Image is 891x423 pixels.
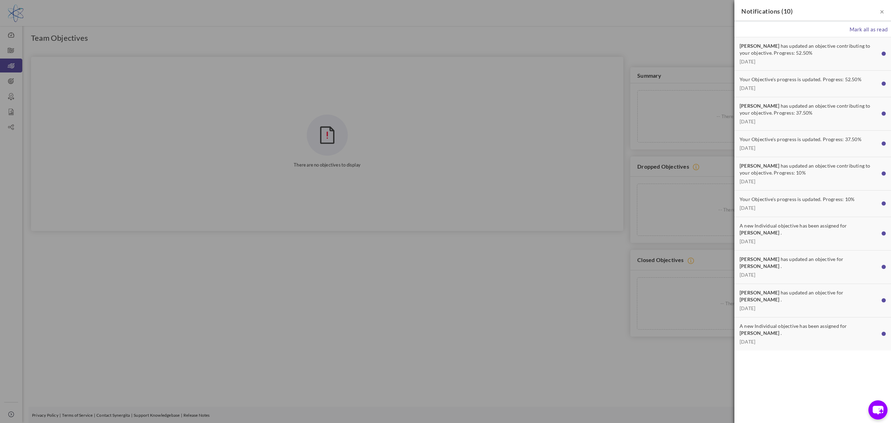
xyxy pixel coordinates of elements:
button: Close [880,8,884,15]
b: [PERSON_NAME] [740,330,780,337]
p: has updated an objective contributing to your objective. Progress: 10% [740,162,878,176]
b: [PERSON_NAME] [740,289,780,296]
span: [DATE] [740,118,878,125]
p: has updated an objective contributing to your objective. Progress: 52.50% [740,43,878,56]
p: has updated an objective for . [740,256,878,270]
span: × [880,7,884,16]
b: [PERSON_NAME] [740,229,780,236]
span: [DATE] [740,305,878,312]
p: A new Individual objective has been assigned for . [740,323,878,337]
b: [PERSON_NAME] [740,102,780,109]
p: Your Objective's progress is updated. Progress: 37.50% [740,136,878,143]
span: [DATE] [740,85,878,92]
p: Your Objective's progress is updated. Progress: 10% [740,196,878,203]
span: [DATE] [740,238,878,245]
span: Mark all as read [850,26,888,32]
span: [DATE] [740,338,878,345]
h4: Notifications ( ) [741,7,884,16]
span: [DATE] [740,205,878,211]
p: has updated an objective for . [740,289,878,303]
b: [PERSON_NAME] [740,256,780,263]
span: [DATE] [740,178,878,185]
b: [PERSON_NAME] [740,263,780,270]
p: A new Individual objective has been assigned for . [740,222,878,236]
b: [PERSON_NAME] [740,43,780,49]
span: [DATE] [740,58,878,65]
button: chat-button [868,400,888,420]
b: [PERSON_NAME] [740,296,780,303]
p: Your Objective's progress is updated. Progress: 52.50% [740,76,878,83]
span: [DATE] [740,145,878,152]
b: [PERSON_NAME] [740,162,780,169]
span: [DATE] [740,271,878,278]
p: has updated an objective contributing to your objective. Progress: 37.50% [740,102,878,116]
span: 10 [783,7,791,15]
